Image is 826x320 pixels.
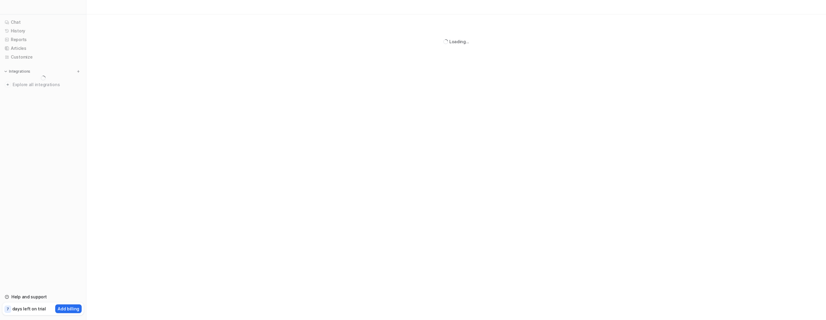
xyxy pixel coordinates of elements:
p: Integrations [9,69,30,74]
img: explore all integrations [5,82,11,88]
a: History [2,27,84,35]
a: Articles [2,44,84,53]
div: Loading... [449,38,469,45]
p: Add billing [58,306,79,312]
img: expand menu [4,69,8,74]
span: Explore all integrations [13,80,81,89]
button: Integrations [2,68,32,74]
p: days left on trial [12,306,46,312]
a: Chat [2,18,84,26]
a: Reports [2,35,84,44]
img: menu_add.svg [76,69,80,74]
a: Explore all integrations [2,80,84,89]
a: Help and support [2,293,84,301]
button: Add billing [55,304,82,313]
a: Customize [2,53,84,61]
p: 7 [7,306,9,312]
